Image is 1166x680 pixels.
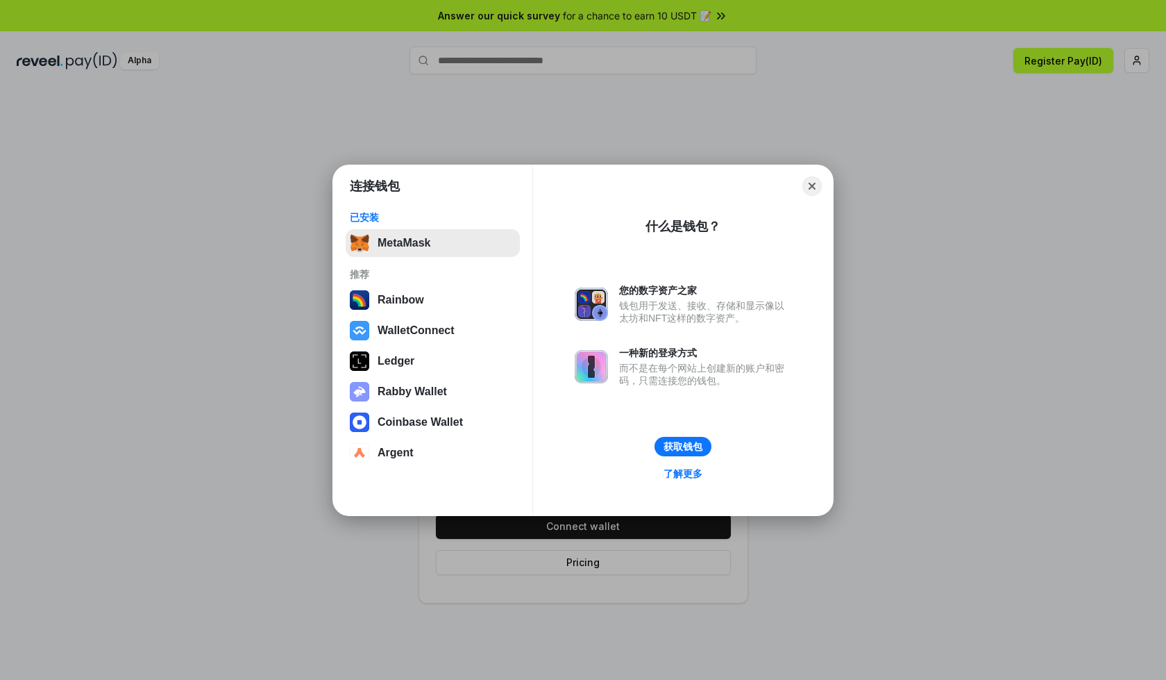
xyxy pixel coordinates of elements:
[346,347,520,375] button: Ledger
[378,355,414,367] div: Ledger
[350,211,516,224] div: 已安装
[350,413,369,432] img: svg+xml,%3Csvg%20width%3D%2228%22%20height%3D%2228%22%20viewBox%3D%220%200%2028%2028%22%20fill%3D...
[378,324,455,337] div: WalletConnect
[350,268,516,281] div: 推荐
[619,362,791,387] div: 而不是在每个网站上创建新的账户和密码，只需连接您的钱包。
[346,286,520,314] button: Rainbow
[350,443,369,463] img: svg+xml,%3Csvg%20width%3D%2228%22%20height%3D%2228%22%20viewBox%3D%220%200%2028%2028%22%20fill%3D...
[378,385,447,398] div: Rabby Wallet
[346,317,520,345] button: WalletConnect
[619,347,791,359] div: 一种新的登录方式
[378,447,414,459] div: Argent
[619,299,791,324] div: 钱包用于发送、接收、存储和显示像以太坊和NFT这样的数字资产。
[346,439,520,467] button: Argent
[350,290,369,310] img: svg+xml,%3Csvg%20width%3D%22120%22%20height%3D%22120%22%20viewBox%3D%220%200%20120%20120%22%20fil...
[346,408,520,436] button: Coinbase Wallet
[619,284,791,297] div: 您的数字资产之家
[655,465,711,483] a: 了解更多
[575,350,608,383] img: svg+xml,%3Csvg%20xmlns%3D%22http%3A%2F%2Fwww.w3.org%2F2000%2Fsvg%22%20fill%3D%22none%22%20viewBox...
[350,351,369,371] img: svg+xml,%3Csvg%20xmlns%3D%22http%3A%2F%2Fwww.w3.org%2F2000%2Fsvg%22%20width%3D%2228%22%20height%3...
[350,321,369,340] img: svg+xml,%3Csvg%20width%3D%2228%22%20height%3D%2228%22%20viewBox%3D%220%200%2028%2028%22%20fill%3D...
[378,416,463,429] div: Coinbase Wallet
[645,218,720,235] div: 什么是钱包？
[575,288,608,321] img: svg+xml,%3Csvg%20xmlns%3D%22http%3A%2F%2Fwww.w3.org%2F2000%2Fsvg%22%20fill%3D%22none%22%20viewBox...
[654,437,711,456] button: 获取钱包
[664,440,702,453] div: 获取钱包
[346,229,520,257] button: MetaMask
[378,294,424,306] div: Rainbow
[664,467,702,480] div: 了解更多
[350,233,369,253] img: svg+xml,%3Csvg%20fill%3D%22none%22%20height%3D%2233%22%20viewBox%3D%220%200%2035%2033%22%20width%...
[378,237,430,249] div: MetaMask
[350,382,369,401] img: svg+xml,%3Csvg%20xmlns%3D%22http%3A%2F%2Fwww.w3.org%2F2000%2Fsvg%22%20fill%3D%22none%22%20viewBox...
[350,178,400,194] h1: 连接钱包
[346,378,520,406] button: Rabby Wallet
[802,176,822,196] button: Close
